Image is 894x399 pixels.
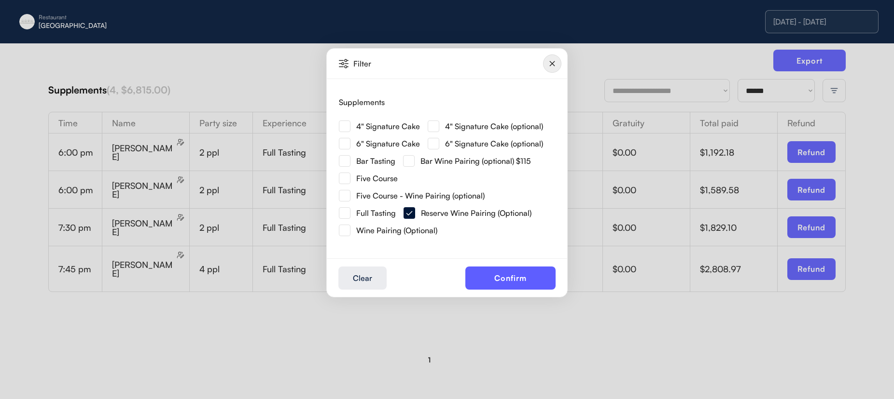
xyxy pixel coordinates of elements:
div: Full Tasting [356,209,396,217]
button: Confirm [465,266,556,290]
div: 6" Signature Cake (optional) [445,140,543,147]
img: Vector%20%2835%29.svg [339,59,349,68]
img: Rectangle%20315.svg [339,120,350,132]
img: Rectangle%20315.svg [339,173,350,184]
img: Rectangle%20315.svg [339,138,350,149]
div: Five Course [356,174,398,182]
img: Group%2010124643.svg [543,54,561,73]
div: Supplements [339,98,385,106]
div: Bar Wine Pairing (optional) $115 [420,157,531,165]
img: Group%20266.svg [404,207,415,219]
div: Reserve Wine Pairing (Optional) [421,209,531,217]
div: 4" Signature Cake [356,122,420,130]
img: Rectangle%20315.svg [339,207,350,219]
div: Bar Tasting [356,157,395,165]
button: Clear [338,266,387,290]
img: Rectangle%20315.svg [339,190,350,201]
img: Rectangle%20315.svg [403,155,415,167]
img: Rectangle%20315.svg [428,138,439,149]
img: Rectangle%20315.svg [339,225,350,236]
div: Filter [353,60,425,67]
div: Five Course - Wine Pairing (optional) [356,192,485,199]
div: Wine Pairing (Optional) [356,226,437,234]
img: Rectangle%20315.svg [428,120,439,132]
img: Rectangle%20315.svg [339,155,350,167]
div: 6" Signature Cake [356,140,420,147]
div: 4" Signature Cake (optional) [445,122,543,130]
